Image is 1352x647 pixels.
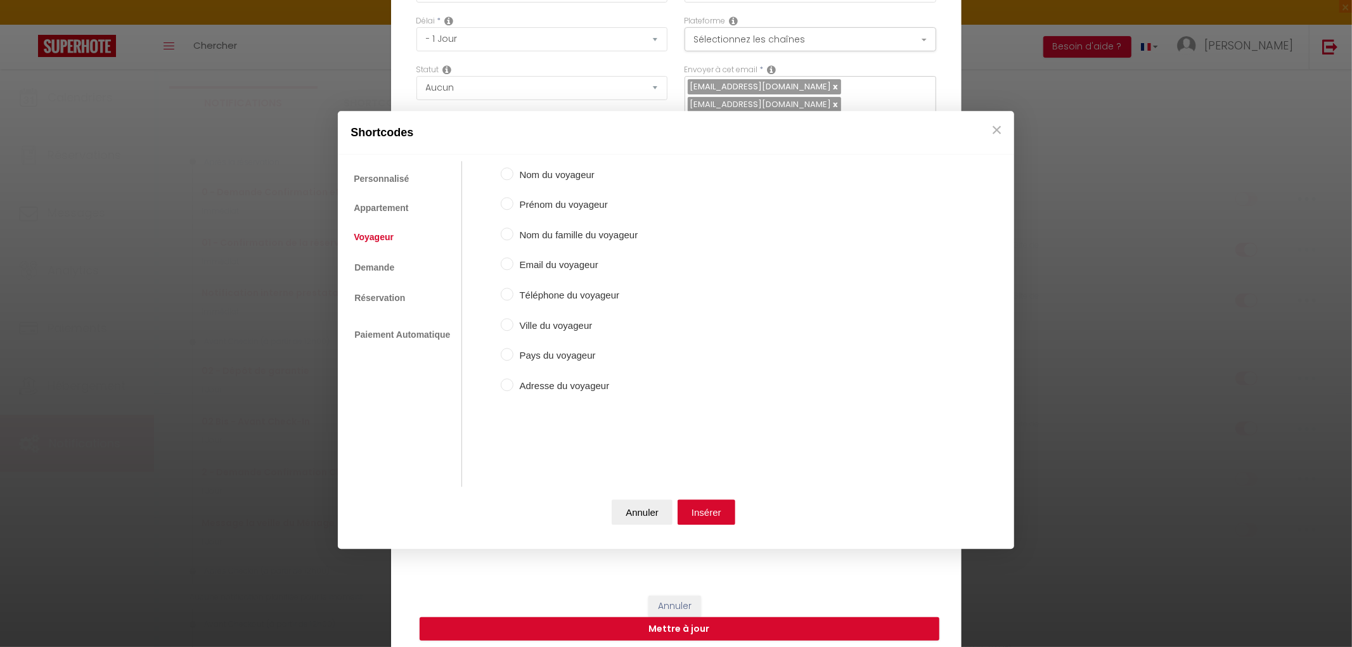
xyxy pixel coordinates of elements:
[347,286,412,310] a: Réservation
[513,288,638,303] label: Téléphone du voyageur
[678,499,735,525] button: Insérer
[612,499,673,525] button: Annuler
[513,227,638,243] label: Nom du famille du voyageur
[347,226,400,249] a: Voyageur
[347,323,457,347] a: Paiement Automatique
[347,196,415,219] a: Appartement
[347,255,401,279] a: Demande
[988,117,1007,143] button: Close
[513,349,638,364] label: Pays du voyageur
[338,111,1014,155] div: Shortcodes
[513,167,638,183] label: Nom du voyageur
[513,378,638,394] label: Adresse du voyageur
[347,167,415,190] a: Personnalisé
[513,318,638,333] label: Ville du voyageur
[513,198,638,213] label: Prénom du voyageur
[513,258,638,273] label: Email du voyageur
